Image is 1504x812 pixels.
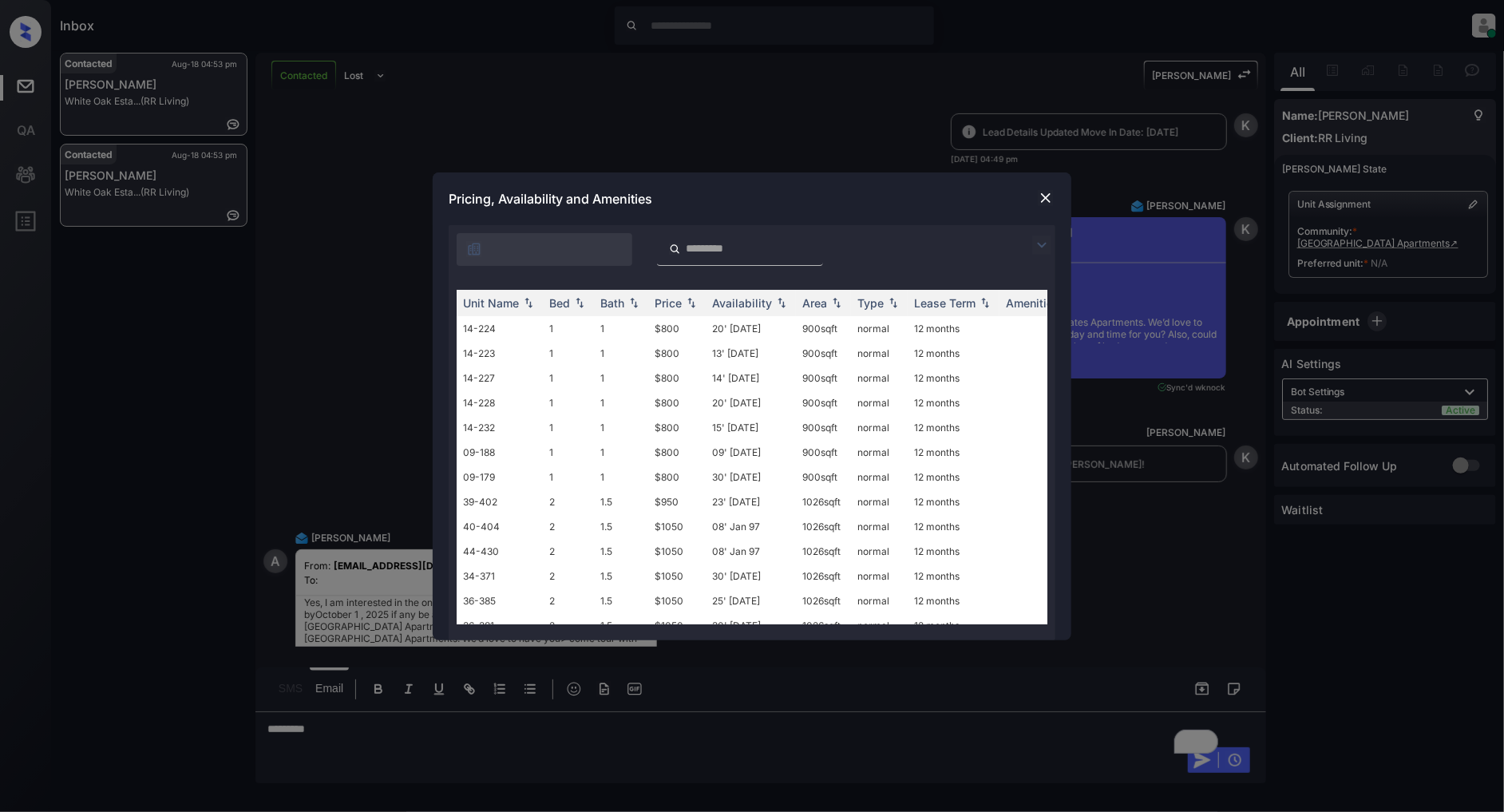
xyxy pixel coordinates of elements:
[594,489,648,514] td: 1.5
[594,613,648,638] td: 1.5
[594,514,648,539] td: 1.5
[908,514,999,539] td: 12 months
[594,539,648,564] td: 1.5
[457,489,543,514] td: 39-402
[543,440,594,465] td: 1
[908,415,999,440] td: 12 months
[648,390,706,415] td: $800
[543,564,594,588] td: 2
[594,341,648,366] td: 1
[706,440,796,465] td: 09' [DATE]
[706,465,796,489] td: 30' [DATE]
[706,489,796,514] td: 23' [DATE]
[706,588,796,613] td: 25' [DATE]
[648,440,706,465] td: $800
[851,539,908,564] td: normal
[706,539,796,564] td: 08' Jan 97
[851,341,908,366] td: normal
[908,465,999,489] td: 12 months
[908,613,999,638] td: 12 months
[908,316,999,341] td: 12 months
[796,440,851,465] td: 900 sqft
[706,316,796,341] td: 20' [DATE]
[796,341,851,366] td: 900 sqft
[600,296,624,310] div: Bath
[543,366,594,390] td: 1
[549,296,570,310] div: Bed
[594,390,648,415] td: 1
[885,297,901,308] img: sorting
[648,316,706,341] td: $800
[796,514,851,539] td: 1026 sqft
[796,316,851,341] td: 900 sqft
[851,316,908,341] td: normal
[669,242,681,256] img: icon-zuma
[796,588,851,613] td: 1026 sqft
[908,588,999,613] td: 12 months
[543,489,594,514] td: 2
[908,390,999,415] td: 12 months
[457,613,543,638] td: 36-381
[648,514,706,539] td: $1050
[851,390,908,415] td: normal
[648,613,706,638] td: $1050
[851,440,908,465] td: normal
[706,390,796,415] td: 20' [DATE]
[796,415,851,440] td: 900 sqft
[648,415,706,440] td: $800
[908,489,999,514] td: 12 months
[851,415,908,440] td: normal
[648,564,706,588] td: $1050
[914,296,976,310] div: Lease Term
[520,297,536,308] img: sorting
[594,465,648,489] td: 1
[457,588,543,613] td: 36-385
[648,366,706,390] td: $800
[543,514,594,539] td: 2
[706,613,796,638] td: 30' [DATE]
[543,613,594,638] td: 2
[851,564,908,588] td: normal
[594,564,648,588] td: 1.5
[648,588,706,613] td: $1050
[706,564,796,588] td: 30' [DATE]
[1038,190,1054,206] img: close
[1032,236,1051,255] img: icon-zuma
[712,296,772,310] div: Availability
[706,415,796,440] td: 15' [DATE]
[908,539,999,564] td: 12 months
[648,341,706,366] td: $800
[626,297,642,308] img: sorting
[543,415,594,440] td: 1
[655,296,682,310] div: Price
[648,465,706,489] td: $800
[774,297,790,308] img: sorting
[543,390,594,415] td: 1
[796,390,851,415] td: 900 sqft
[457,465,543,489] td: 09-179
[796,366,851,390] td: 900 sqft
[466,241,482,257] img: icon-zuma
[594,415,648,440] td: 1
[463,296,519,310] div: Unit Name
[796,613,851,638] td: 1026 sqft
[543,539,594,564] td: 2
[457,514,543,539] td: 40-404
[796,489,851,514] td: 1026 sqft
[543,341,594,366] td: 1
[851,489,908,514] td: normal
[457,440,543,465] td: 09-188
[457,366,543,390] td: 14-227
[543,588,594,613] td: 2
[796,564,851,588] td: 1026 sqft
[851,588,908,613] td: normal
[543,465,594,489] td: 1
[457,316,543,341] td: 14-224
[851,465,908,489] td: normal
[594,366,648,390] td: 1
[908,366,999,390] td: 12 months
[572,297,588,308] img: sorting
[648,539,706,564] td: $1050
[457,415,543,440] td: 14-232
[457,539,543,564] td: 44-430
